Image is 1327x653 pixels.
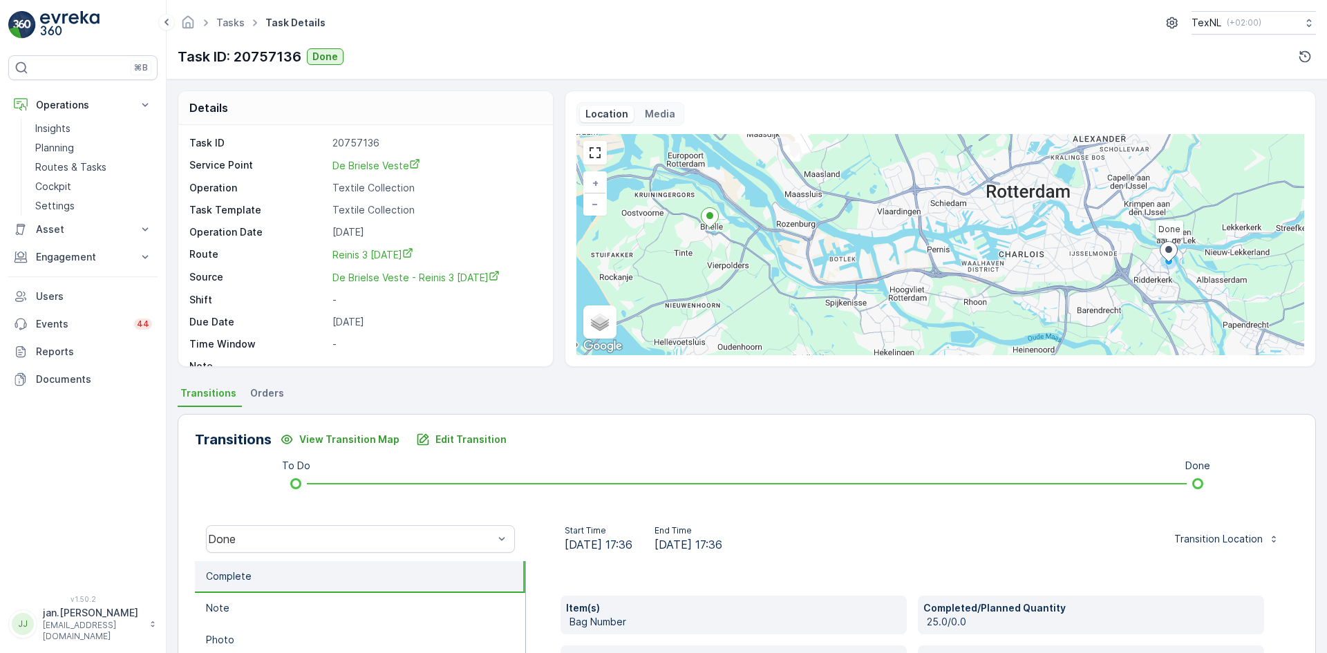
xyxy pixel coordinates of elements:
p: - [332,337,538,351]
p: Transition Location [1174,532,1263,546]
p: Insights [35,122,70,135]
img: logo [8,11,36,39]
button: TexNL(+02:00) [1192,11,1316,35]
p: jan.[PERSON_NAME] [43,606,142,620]
a: Insights [30,119,158,138]
span: + [592,177,599,189]
p: Engagement [36,250,130,264]
p: Documents [36,372,152,386]
div: Done [208,533,493,545]
p: Due Date [189,315,327,329]
button: Transition Location [1166,528,1288,550]
span: Transitions [180,386,236,400]
button: Done [307,48,343,65]
img: logo_light-DOdMpM7g.png [40,11,100,39]
a: Zoom Out [585,193,605,214]
p: - [332,359,538,373]
button: Asset [8,216,158,243]
p: Complete [206,569,252,583]
a: Events44 [8,310,158,338]
p: Route [189,247,327,262]
a: View Fullscreen [585,142,605,163]
p: Location [585,107,628,121]
p: Operation [189,181,327,195]
p: Bag Number [570,615,901,629]
div: JJ [12,613,34,635]
p: Source [189,270,327,285]
p: Done [1185,459,1210,473]
p: Photo [206,633,234,647]
p: Media [645,107,675,121]
span: [DATE] 17:36 [565,536,632,553]
p: Start Time [565,525,632,536]
a: Settings [30,196,158,216]
img: Google [580,337,625,355]
p: Reports [36,345,152,359]
p: ( +02:00 ) [1227,17,1261,28]
span: De Brielse Veste - Reinis 3 [DATE] [332,272,500,283]
a: Layers [585,307,615,337]
p: Operations [36,98,130,112]
button: Engagement [8,243,158,271]
button: JJjan.[PERSON_NAME][EMAIL_ADDRESS][DOMAIN_NAME] [8,606,158,642]
p: Asset [36,223,130,236]
p: To Do [282,459,310,473]
button: Operations [8,91,158,119]
a: Tasks [216,17,245,28]
span: Reinis 3 [DATE] [332,249,413,261]
a: Reports [8,338,158,366]
p: Service Point [189,158,327,173]
p: [DATE] [332,225,538,239]
p: Note [189,359,327,373]
p: [DATE] [332,315,538,329]
a: Planning [30,138,158,158]
span: v 1.50.2 [8,595,158,603]
p: Done [312,50,338,64]
p: Operation Date [189,225,327,239]
span: De Brielse Veste [332,160,420,171]
p: ⌘B [134,62,148,73]
p: Item(s) [566,601,901,615]
span: Orders [250,386,284,400]
p: Settings [35,199,75,213]
a: Cockpit [30,177,158,196]
p: TexNL [1192,16,1221,30]
a: Open this area in Google Maps (opens a new window) [580,337,625,355]
a: De Brielse Veste - Reinis 3 wednesday [332,270,538,285]
p: Textile Collection [332,203,538,217]
p: Task ID: 20757136 [178,46,301,67]
p: Routes & Tasks [35,160,106,174]
p: Completed/Planned Quantity [923,601,1259,615]
p: End Time [655,525,722,536]
p: Textile Collection [332,181,538,195]
p: Edit Transition [435,433,507,446]
a: Reinis 3 wednesday [332,247,538,262]
span: [DATE] 17:36 [655,536,722,553]
a: Users [8,283,158,310]
p: Planning [35,141,74,155]
p: Note [206,601,229,615]
p: Task Template [189,203,327,217]
p: Details [189,100,228,116]
a: Routes & Tasks [30,158,158,177]
a: Documents [8,366,158,393]
button: View Transition Map [272,428,408,451]
p: View Transition Map [299,433,399,446]
p: Users [36,290,152,303]
span: − [592,198,599,209]
a: Homepage [180,20,196,32]
p: 20757136 [332,136,538,150]
p: 25.0/0.0 [927,615,1259,629]
p: Cockpit [35,180,71,193]
p: [EMAIL_ADDRESS][DOMAIN_NAME] [43,620,142,642]
p: Time Window [189,337,327,351]
p: Task ID [189,136,327,150]
p: Transitions [195,429,272,450]
p: 44 [137,319,149,330]
p: Shift [189,293,327,307]
a: De Brielse Veste [332,158,538,173]
a: Zoom In [585,173,605,193]
p: - [332,293,538,307]
p: Events [36,317,126,331]
button: Edit Transition [408,428,515,451]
